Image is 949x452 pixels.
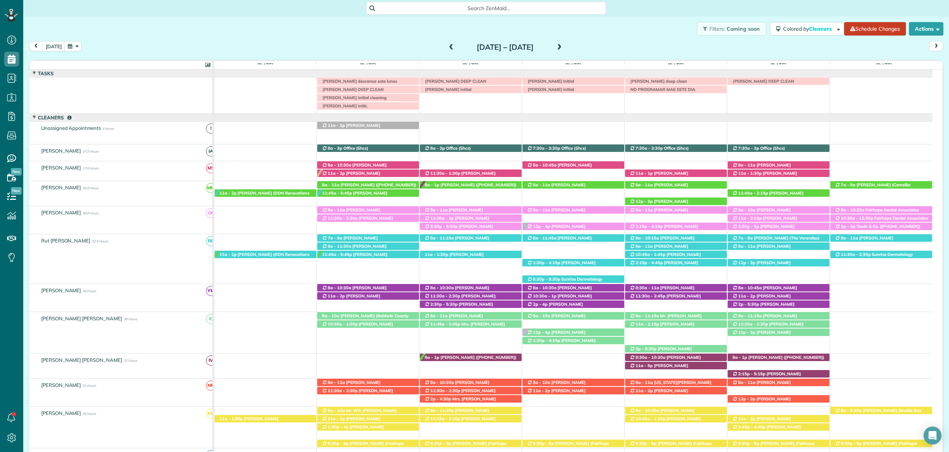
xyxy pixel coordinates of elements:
[317,161,419,169] div: [STREET_ADDRESS]
[625,223,727,230] div: [STREET_ADDRESS]
[745,355,825,360] span: [PERSON_NAME] ([PHONE_NUMBER])
[424,321,505,332] span: Mrs. [PERSON_NAME] ([PHONE_NUMBER])
[738,207,756,213] span: 8a - 10a
[317,387,419,395] div: [STREET_ADDRESS]
[625,387,727,395] div: [STREET_ADDRESS]
[219,252,309,262] span: [PERSON_NAME] (DDN Renovations LLC) ([PHONE_NUMBER])
[630,224,698,234] span: [PERSON_NAME] ([PHONE_NUMBER])
[527,302,583,312] span: [PERSON_NAME] ([PHONE_NUMBER])
[527,182,585,193] span: [PERSON_NAME] ([PHONE_NUMBER])
[738,380,756,385] span: 8a - 11a
[929,41,943,51] button: next
[533,380,551,385] span: 8a - 10a
[420,206,522,214] div: [STREET_ADDRESS]
[840,224,856,229] span: 1p - 3p
[420,284,522,292] div: [STREET_ADDRESS]
[732,330,791,340] span: [PERSON_NAME] ([PHONE_NUMBER])
[732,224,813,234] span: [PERSON_NAME] ([PHONE_NUMBER], [PHONE_NUMBER])
[420,144,522,152] div: 11940 [US_STATE] 181 - Fairhope, AL, 36532
[635,313,660,318] span: 8a - 11:15a
[830,251,932,259] div: [STREET_ADDRESS][PERSON_NAME]
[327,146,343,151] span: 8a - 3p
[42,41,65,51] button: [DATE]
[630,313,701,324] span: Mr. [PERSON_NAME] ([PHONE_NUMBER])
[635,146,663,151] span: 7:30a - 3:30p
[738,171,762,176] span: 11a - 1:30p
[522,312,624,320] div: [STREET_ADDRESS]
[728,214,830,222] div: [STREET_ADDRESS]
[527,224,585,234] span: [PERSON_NAME] ([PHONE_NUMBER])
[327,388,358,393] span: 11:30a - 2:30p
[732,302,794,312] span: [PERSON_NAME] ([PHONE_NUMBER])
[424,171,495,181] span: [PERSON_NAME] ([PHONE_NUMBER])
[844,22,906,36] a: Schedule Changes
[527,293,592,304] span: [PERSON_NAME] ([PHONE_NUMBER])
[728,284,830,292] div: [STREET_ADDRESS][PERSON_NAME]
[527,207,585,218] span: [PERSON_NAME] ([PHONE_NUMBER])
[625,320,727,328] div: [STREET_ADDRESS]
[732,371,801,382] span: [PERSON_NAME] ([PHONE_NUMBER])
[420,320,522,328] div: [STREET_ADDRESS]
[635,346,657,351] span: 3p - 5:30p
[635,199,653,204] span: 12p - 3p
[219,190,309,201] span: [PERSON_NAME] (DDN Renovations LLC) ([PHONE_NUMBER])
[522,379,624,387] div: [STREET_ADDRESS]
[635,235,660,241] span: 8a - 10:15a
[533,260,561,265] span: 1:30p - 4:15p
[327,321,358,327] span: 10:30a - 1:30p
[29,41,43,51] button: prev
[630,235,694,246] span: [PERSON_NAME] ([PHONE_NUMBER])
[322,388,393,398] span: [PERSON_NAME] ([PHONE_NUMBER])
[635,293,665,299] span: 11:30a - 2:45p
[215,251,317,259] div: [STREET_ADDRESS][PERSON_NAME]
[738,313,762,318] span: 8a - 11:15a
[732,313,797,324] span: [PERSON_NAME] ([PHONE_NUMBER])
[732,190,803,201] span: [PERSON_NAME] ([PHONE_NUMBER])
[728,379,830,387] div: [STREET_ADDRESS]
[420,312,522,320] div: [STREET_ADDRESS]
[420,354,522,361] div: [STREET_ADDRESS]
[421,79,486,84] span: [PERSON_NAME] DEEP CLEAN
[635,182,653,187] span: 8a - 11a
[420,387,522,395] div: [STREET_ADDRESS]
[625,259,727,267] div: [STREET_ADDRESS]
[627,79,687,84] span: [PERSON_NAME] deep clean
[738,216,762,221] span: 11a - 2:15p
[630,171,688,181] span: [PERSON_NAME] ([PHONE_NUMBER])
[327,123,345,128] span: 11a - 2p
[738,321,768,327] span: 11:30a - 2:30p
[327,380,345,385] span: 8a - 11a
[630,207,688,218] span: [PERSON_NAME] ([PHONE_NUMBER])
[430,235,454,241] span: 8a - 11:15a
[835,216,928,226] span: Fairhope Dental Associates ([PHONE_NUMBER])
[430,302,458,307] span: 2:30p - 5:30p
[527,162,592,173] span: [PERSON_NAME] ([PHONE_NUMBER])
[522,300,624,308] div: [STREET_ADDRESS]
[835,252,913,262] span: Sunrise Dermatology ([PHONE_NUMBER])
[420,214,522,222] div: [STREET_ADDRESS]
[840,252,871,257] span: 11:30a - 2:30p
[317,312,419,320] div: [STREET_ADDRESS]
[420,300,522,308] div: [STREET_ADDRESS]
[630,244,688,254] span: [PERSON_NAME] ([PHONE_NUMBER])
[840,235,858,241] span: 8a - 11a
[732,260,791,271] span: [PERSON_NAME] ([PHONE_NUMBER])
[430,293,460,299] span: 11:30a - 2:30p
[322,235,378,246] span: [PERSON_NAME] ([PHONE_NUMBER])
[219,190,237,196] span: 11a - 2p
[420,169,522,177] div: [STREET_ADDRESS][PERSON_NAME][PERSON_NAME]
[627,87,695,92] span: NO PROGRAMAR MAS ESTE DIA
[424,380,489,390] span: [PERSON_NAME] ([PHONE_NUMBER])
[322,162,386,173] span: [PERSON_NAME] ([PHONE_NUMBER])
[728,312,830,320] div: [STREET_ADDRESS]
[527,285,592,296] span: [PERSON_NAME] ([PHONE_NUMBER])
[317,181,419,189] div: [STREET_ADDRESS]
[630,355,701,365] span: [PERSON_NAME] ([PHONE_NUMBER])
[522,329,624,336] div: [STREET_ADDRESS][PERSON_NAME]
[630,321,694,332] span: [PERSON_NAME] ([PHONE_NUMBER])
[524,79,574,84] span: [PERSON_NAME] Initial
[732,146,785,156] span: Office (Shcs) ([PHONE_NUMBER])
[524,87,574,92] span: [PERSON_NAME] initial
[424,207,483,218] span: [PERSON_NAME] ([PHONE_NUMBER])
[437,182,517,187] span: [PERSON_NAME] ([PHONE_NUMBER])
